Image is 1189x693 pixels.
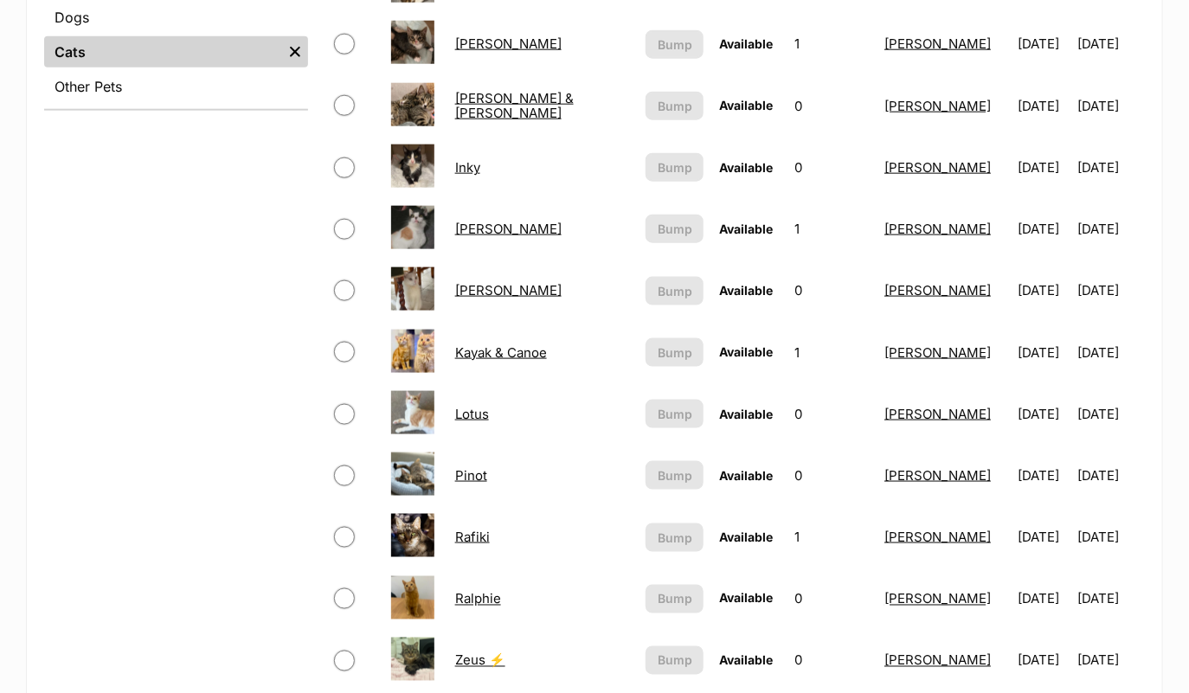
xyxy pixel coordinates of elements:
[658,282,692,300] span: Bump
[719,591,773,606] span: Available
[884,344,991,361] a: [PERSON_NAME]
[282,36,308,67] a: Remove filter
[1011,199,1076,259] td: [DATE]
[44,71,308,102] a: Other Pets
[1011,14,1076,74] td: [DATE]
[884,529,991,545] a: [PERSON_NAME]
[1078,446,1143,505] td: [DATE]
[788,569,877,629] td: 0
[646,153,704,182] button: Bump
[788,138,877,197] td: 0
[391,514,434,557] img: Rafiki
[884,652,991,669] a: [PERSON_NAME]
[646,461,704,490] button: Bump
[455,406,489,422] a: Lotus
[646,523,704,552] button: Bump
[884,467,991,484] a: [PERSON_NAME]
[646,277,704,305] button: Bump
[658,97,692,115] span: Bump
[884,159,991,176] a: [PERSON_NAME]
[1011,260,1076,320] td: [DATE]
[646,585,704,613] button: Bump
[788,14,877,74] td: 1
[788,446,877,505] td: 0
[658,405,692,423] span: Bump
[658,590,692,608] span: Bump
[719,344,773,359] span: Available
[884,282,991,298] a: [PERSON_NAME]
[658,158,692,176] span: Bump
[1011,76,1076,136] td: [DATE]
[646,92,704,120] button: Bump
[719,221,773,236] span: Available
[455,344,547,361] a: Kayak & Canoe
[1078,14,1143,74] td: [DATE]
[658,343,692,362] span: Bump
[44,2,308,33] a: Dogs
[1011,138,1076,197] td: [DATE]
[1078,569,1143,629] td: [DATE]
[1078,260,1143,320] td: [DATE]
[884,221,991,237] a: [PERSON_NAME]
[455,35,562,52] a: [PERSON_NAME]
[455,159,480,176] a: Inky
[1011,384,1076,444] td: [DATE]
[788,323,877,382] td: 1
[658,466,692,484] span: Bump
[646,400,704,428] button: Bump
[1078,323,1143,382] td: [DATE]
[884,98,991,114] a: [PERSON_NAME]
[719,653,773,668] span: Available
[1078,76,1143,136] td: [DATE]
[719,468,773,483] span: Available
[455,652,505,669] a: Zeus ⚡
[658,529,692,547] span: Bump
[1011,569,1076,629] td: [DATE]
[1011,323,1076,382] td: [DATE]
[719,36,773,51] span: Available
[719,160,773,175] span: Available
[1011,446,1076,505] td: [DATE]
[1078,138,1143,197] td: [DATE]
[1078,631,1143,690] td: [DATE]
[788,199,877,259] td: 1
[646,215,704,243] button: Bump
[719,529,773,544] span: Available
[788,507,877,567] td: 1
[455,529,490,545] a: Rafiki
[455,90,574,121] a: [PERSON_NAME] & [PERSON_NAME]
[884,35,991,52] a: [PERSON_NAME]
[646,338,704,367] button: Bump
[788,384,877,444] td: 0
[788,631,877,690] td: 0
[1011,507,1076,567] td: [DATE]
[455,221,562,237] a: [PERSON_NAME]
[719,407,773,421] span: Available
[658,220,692,238] span: Bump
[788,260,877,320] td: 0
[719,98,773,112] span: Available
[1078,507,1143,567] td: [DATE]
[646,30,704,59] button: Bump
[658,35,692,54] span: Bump
[719,283,773,298] span: Available
[455,591,501,607] a: Ralphie
[646,646,704,675] button: Bump
[788,76,877,136] td: 0
[455,467,487,484] a: Pinot
[1011,631,1076,690] td: [DATE]
[884,406,991,422] a: [PERSON_NAME]
[1078,384,1143,444] td: [DATE]
[44,36,282,67] a: Cats
[884,591,991,607] a: [PERSON_NAME]
[455,282,562,298] a: [PERSON_NAME]
[1078,199,1143,259] td: [DATE]
[658,651,692,670] span: Bump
